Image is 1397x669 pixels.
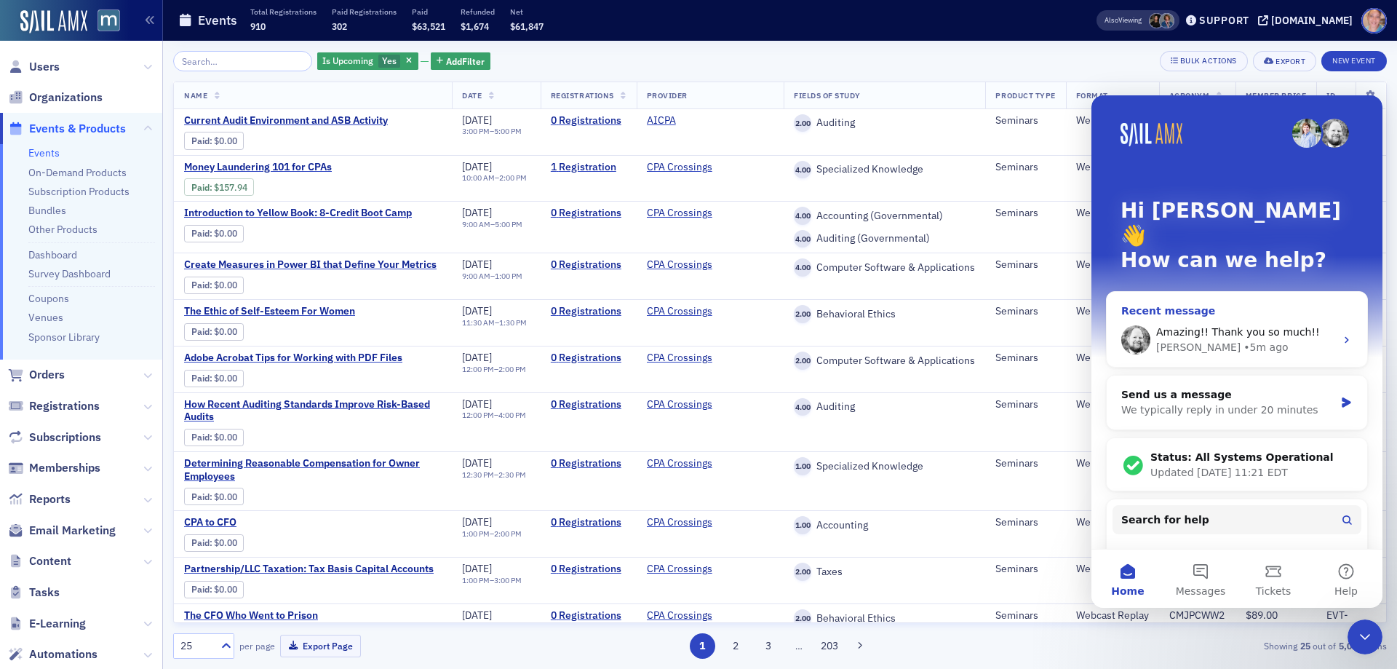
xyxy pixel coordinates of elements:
[191,537,210,548] a: Paid
[28,248,77,261] a: Dashboard
[647,161,739,174] span: CPA Crossings
[65,245,149,260] div: [PERSON_NAME]
[462,127,522,136] div: –
[647,258,739,272] span: CPA Crossings
[65,231,228,242] span: Amazing!! Thank you so much!!
[995,457,1055,470] div: Seminars
[214,491,237,502] span: $0.00
[811,308,896,321] span: Behavioral Ethics
[29,616,86,632] span: E-Learning
[228,23,258,52] img: Profile image for Aidan
[647,457,712,470] a: CPA Crossings
[8,553,71,569] a: Content
[551,305,626,318] a: 0 Registrations
[462,272,522,281] div: –
[647,516,739,529] span: CPA Crossings
[551,563,626,576] a: 0 Registrations
[29,153,262,178] p: How can we help?
[1253,51,1316,71] button: Export
[1271,14,1353,27] div: [DOMAIN_NAME]
[462,90,482,100] span: Date
[462,365,526,374] div: –
[494,126,522,136] time: 5:00 PM
[8,646,97,662] a: Automations
[29,121,126,137] span: Events & Products
[218,454,291,512] button: Help
[794,258,812,277] span: 4.00
[191,135,210,146] a: Paid
[184,132,244,149] div: Paid: 0 - $0
[59,371,196,383] span: Updated [DATE] 11:21 EDT
[551,352,626,365] a: 0 Registrations
[184,534,244,552] div: Paid: 0 - $0
[184,207,429,220] span: Introduction to Yellow Book: 8-Credit Boot Camp
[647,398,712,411] a: CPA Crossings
[214,182,247,193] span: $157.94
[97,9,120,32] img: SailAMX
[1076,305,1149,318] div: Webcast Replay
[21,410,270,439] button: Search for help
[28,292,69,305] a: Coupons
[191,228,210,239] a: Paid
[1076,457,1149,470] div: Webcast Replay
[1091,95,1382,608] iframe: To enrich screen reader interactions, please activate Accessibility in Grammarly extension settings
[995,352,1055,365] div: Seminars
[462,470,494,480] time: 12:30 PM
[20,10,87,33] img: SailAMX
[184,161,429,174] a: Money Laundering 101 for CPAs
[462,304,492,317] span: [DATE]
[551,90,614,100] span: Registrations
[191,280,210,290] a: Paid
[214,280,237,290] span: $0.00
[184,457,442,483] a: Determining Reasonable Compensation for Owner Employees
[317,52,418,71] div: Yes
[152,245,196,260] div: • 5m ago
[8,121,126,137] a: Events & Products
[811,210,943,223] span: Accounting (Governmental)
[29,460,100,476] span: Memberships
[1326,90,1335,100] span: ID
[29,646,97,662] span: Automations
[462,173,495,183] time: 10:00 AM
[239,639,275,652] label: per page
[184,323,244,341] div: Paid: 0 - $0
[15,218,276,272] div: Profile image for AidanAmazing!! Thank you so much!![PERSON_NAME]•5m ago
[20,491,52,501] span: Home
[462,364,494,374] time: 12:00 PM
[462,173,527,183] div: –
[184,352,429,365] span: Adobe Acrobat Tips for Working with PDF Files
[1199,14,1249,27] div: Support
[1169,90,1210,100] span: Acronym
[184,516,429,529] a: CPA to CFO
[647,398,739,411] span: CPA Crossings
[243,491,266,501] span: Help
[191,373,214,384] span: :
[647,114,739,127] span: AICPA
[184,258,437,272] a: Create Measures in Power BI that Define Your Metrics
[28,185,130,198] a: Subscription Products
[191,326,210,337] a: Paid
[29,553,71,569] span: Content
[647,609,739,622] span: CPA Crossings
[28,311,63,324] a: Venues
[647,90,688,100] span: Provider
[184,429,244,446] div: Paid: 0 - $0
[462,410,494,420] time: 12:00 PM
[461,20,489,32] span: $1,674
[647,161,712,174] a: CPA Crossings
[551,398,626,411] a: 0 Registrations
[462,160,492,173] span: [DATE]
[498,410,526,420] time: 4:00 PM
[995,398,1055,411] div: Seminars
[184,90,207,100] span: Name
[647,352,739,365] span: CPA Crossings
[794,207,812,225] span: 4.00
[462,529,490,539] time: 1:00 PM
[1361,8,1387,33] span: Profile
[462,351,492,364] span: [DATE]
[73,454,146,512] button: Messages
[28,146,60,159] a: Events
[184,370,244,387] div: Paid: 0 - $0
[8,429,101,446] a: Subscriptions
